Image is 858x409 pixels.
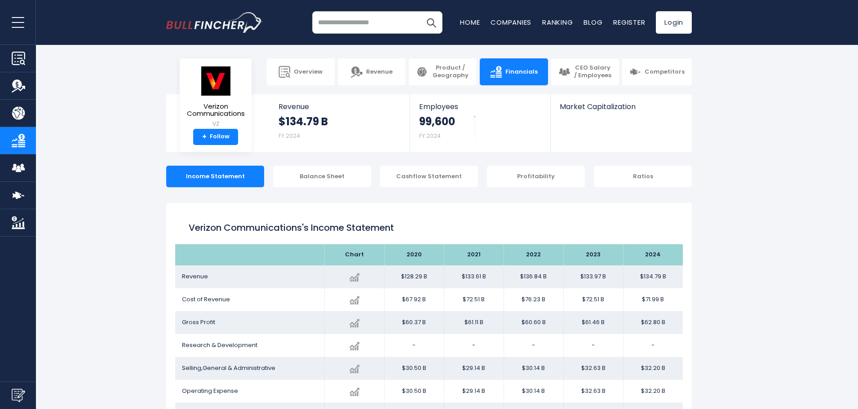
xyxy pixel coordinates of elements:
[270,94,410,152] a: Revenue $134.79 B FY 2024
[273,166,371,187] div: Balance Sheet
[187,103,245,118] span: Verizon Communications
[563,288,623,311] td: $72.51 B
[645,68,685,76] span: Competitors
[551,58,619,85] a: CEO Salary / Employees
[409,58,477,85] a: Product / Geography
[384,334,444,357] td: -
[182,272,208,281] span: Revenue
[623,288,683,311] td: $71.99 B
[366,68,393,76] span: Revenue
[444,244,504,265] th: 2021
[563,334,623,357] td: -
[384,311,444,334] td: $60.37 B
[623,265,683,288] td: $134.79 B
[186,66,245,129] a: Verizon Communications VZ
[560,102,682,111] span: Market Capitalization
[574,64,612,79] span: CEO Salary / Employees
[563,357,623,380] td: $32.63 B
[551,94,691,126] a: Market Capitalization
[444,265,504,288] td: $133.61 B
[584,18,602,27] a: Blog
[563,244,623,265] th: 2023
[384,244,444,265] th: 2020
[384,357,444,380] td: $30.50 B
[623,380,683,403] td: $32.20 B
[444,334,504,357] td: -
[324,244,384,265] th: Chart
[444,357,504,380] td: $29.14 B
[563,380,623,403] td: $32.63 B
[202,133,207,141] strong: +
[563,311,623,334] td: $61.46 B
[166,166,264,187] div: Income Statement
[380,166,478,187] div: Cashflow Statement
[279,102,401,111] span: Revenue
[419,114,455,128] strong: 99,600
[444,380,504,403] td: $29.14 B
[182,387,238,395] span: Operating Expense
[504,288,563,311] td: $76.23 B
[623,244,683,265] th: 2024
[623,357,683,380] td: $32.20 B
[487,166,585,187] div: Profitability
[504,265,563,288] td: $136.84 B
[182,364,275,372] span: Selling,General & Administrative
[613,18,645,27] a: Register
[384,288,444,311] td: $67.92 B
[267,58,335,85] a: Overview
[279,132,300,140] small: FY 2024
[420,11,442,34] button: Search
[594,166,692,187] div: Ratios
[563,265,623,288] td: $133.97 B
[504,311,563,334] td: $60.60 B
[480,58,548,85] a: Financials
[460,18,480,27] a: Home
[410,94,550,152] a: Employees 99,600 FY 2024
[338,58,406,85] a: Revenue
[166,12,263,33] a: Go to homepage
[505,68,538,76] span: Financials
[419,132,441,140] small: FY 2024
[187,120,245,128] small: VZ
[504,357,563,380] td: $30.14 B
[294,68,323,76] span: Overview
[182,295,230,303] span: Cost of Revenue
[444,288,504,311] td: $72.51 B
[491,18,531,27] a: Companies
[182,341,257,349] span: Research & Development
[504,380,563,403] td: $30.14 B
[622,58,692,85] a: Competitors
[504,244,563,265] th: 2022
[189,221,669,234] h1: Verizon Communications's Income Statement
[623,334,683,357] td: -
[656,11,692,34] a: Login
[182,318,215,326] span: Gross Profit
[384,380,444,403] td: $30.50 B
[419,102,541,111] span: Employees
[431,64,469,79] span: Product / Geography
[384,265,444,288] td: $128.29 B
[166,12,263,33] img: bullfincher logo
[193,129,238,145] a: +Follow
[623,311,683,334] td: $62.80 B
[542,18,573,27] a: Ranking
[444,311,504,334] td: $61.11 B
[504,334,563,357] td: -
[279,114,328,128] strong: $134.79 B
